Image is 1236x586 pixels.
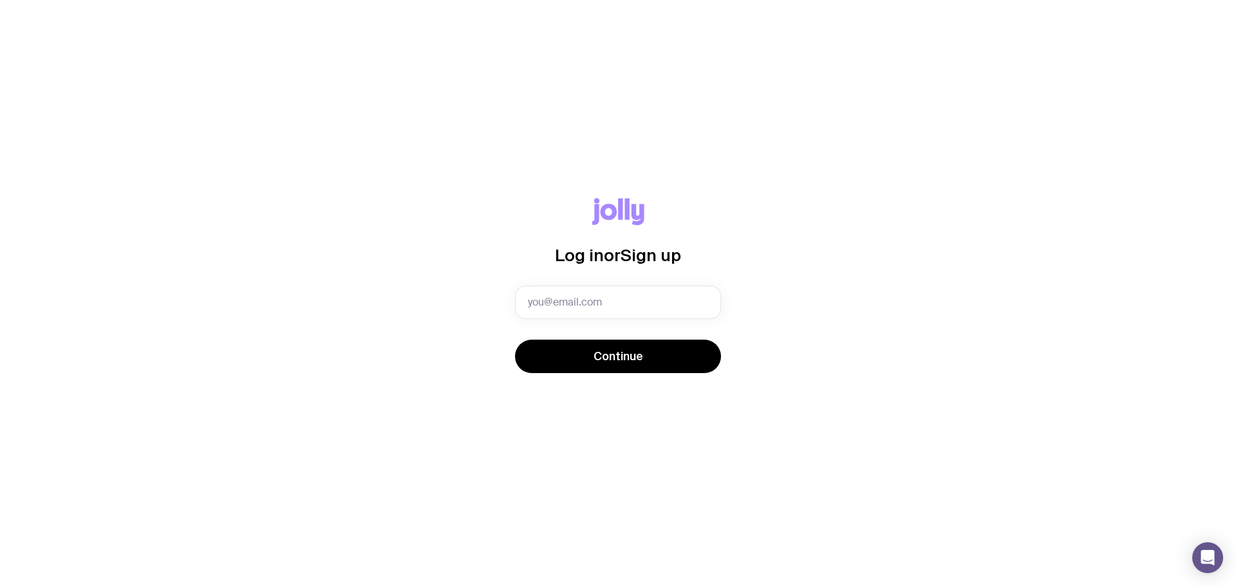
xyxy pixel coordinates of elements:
span: Log in [555,246,604,264]
span: or [604,246,621,264]
span: Sign up [621,246,681,264]
input: you@email.com [515,286,721,319]
button: Continue [515,340,721,373]
div: Open Intercom Messenger [1192,542,1223,573]
span: Continue [594,349,643,364]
